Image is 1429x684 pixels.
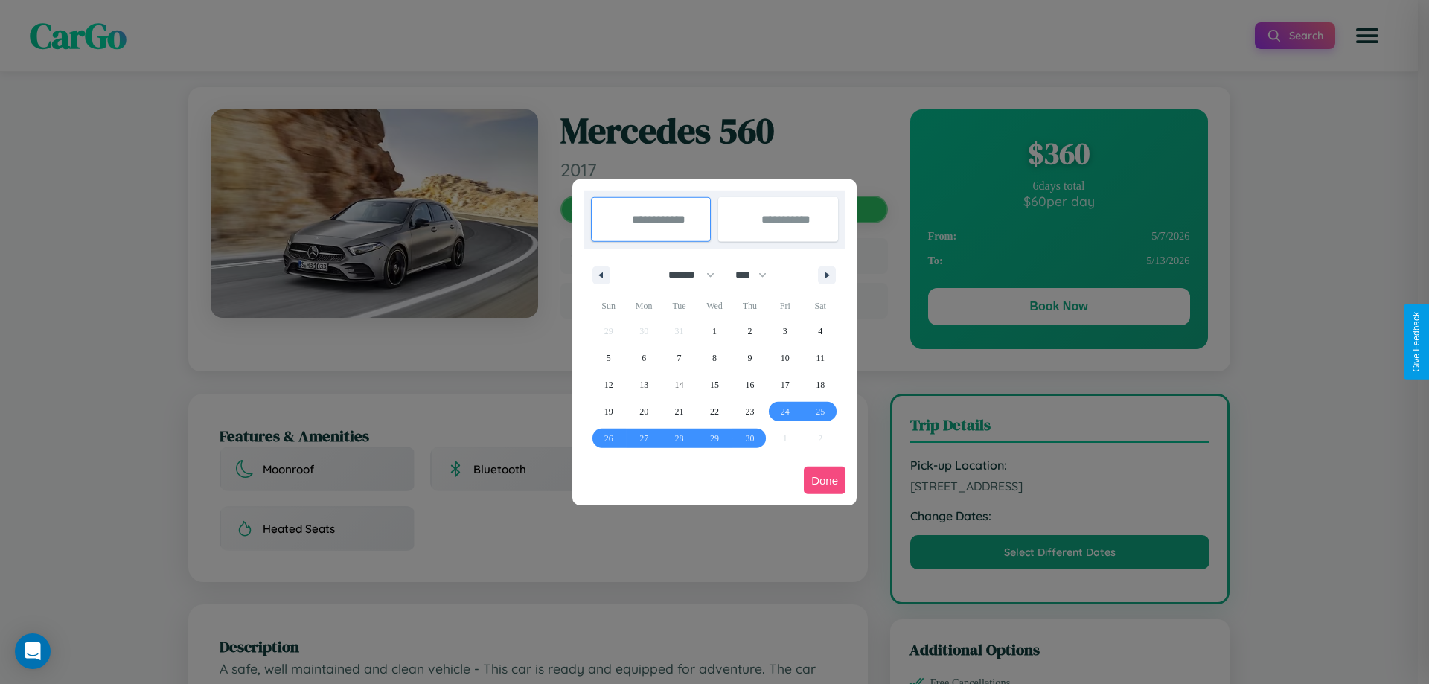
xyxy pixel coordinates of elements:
button: 6 [626,345,661,371]
span: 17 [781,371,790,398]
span: 11 [816,345,825,371]
span: 1 [712,318,717,345]
span: 27 [639,425,648,452]
span: 14 [675,371,684,398]
button: 19 [591,398,626,425]
span: 12 [604,371,613,398]
span: Fri [767,294,802,318]
button: 4 [803,318,838,345]
span: Sun [591,294,626,318]
button: 3 [767,318,802,345]
button: 26 [591,425,626,452]
button: 18 [803,371,838,398]
button: 9 [732,345,767,371]
span: 2 [747,318,752,345]
button: 20 [626,398,661,425]
span: Tue [662,294,697,318]
button: 28 [662,425,697,452]
span: 19 [604,398,613,425]
span: 22 [710,398,719,425]
button: 27 [626,425,661,452]
span: 20 [639,398,648,425]
button: 13 [626,371,661,398]
span: 13 [639,371,648,398]
button: 24 [767,398,802,425]
button: 2 [732,318,767,345]
span: 29 [710,425,719,452]
span: 10 [781,345,790,371]
span: Wed [697,294,732,318]
button: 10 [767,345,802,371]
span: 30 [745,425,754,452]
button: 17 [767,371,802,398]
span: 9 [747,345,752,371]
span: 18 [816,371,825,398]
button: 5 [591,345,626,371]
div: Give Feedback [1411,312,1422,372]
span: 15 [710,371,719,398]
span: 8 [712,345,717,371]
div: Open Intercom Messenger [15,633,51,669]
span: 3 [783,318,787,345]
button: 29 [697,425,732,452]
button: 1 [697,318,732,345]
span: 6 [642,345,646,371]
button: 30 [732,425,767,452]
span: 7 [677,345,682,371]
button: 7 [662,345,697,371]
span: Sat [803,294,838,318]
span: Thu [732,294,767,318]
span: 28 [675,425,684,452]
span: 24 [781,398,790,425]
button: 23 [732,398,767,425]
span: 23 [745,398,754,425]
button: 22 [697,398,732,425]
button: 14 [662,371,697,398]
span: 16 [745,371,754,398]
span: 21 [675,398,684,425]
button: 25 [803,398,838,425]
span: 25 [816,398,825,425]
button: 11 [803,345,838,371]
button: 15 [697,371,732,398]
span: 4 [818,318,822,345]
span: 26 [604,425,613,452]
button: 16 [732,371,767,398]
span: Mon [626,294,661,318]
button: Done [804,467,845,494]
button: 21 [662,398,697,425]
button: 8 [697,345,732,371]
button: 12 [591,371,626,398]
span: 5 [607,345,611,371]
